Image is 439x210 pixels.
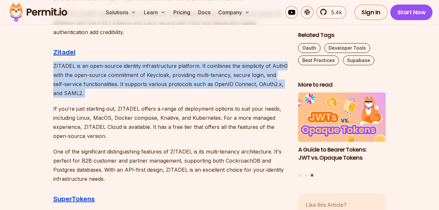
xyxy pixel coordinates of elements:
a: Oauth [298,43,320,53]
a: Pricing [171,6,193,19]
p: ZITADEL is an open-source identity infrastructure platform. It combines the simplicity of Auth0 w... [53,61,288,98]
p: If you're just starting out, ZITADEL offers a range of deployment options to suit your needs, inc... [53,104,288,141]
button: Learn [141,6,168,19]
h3: A Guide to Bearer Tokens: JWT vs. Opaque Tokens [298,146,386,162]
button: Go to slide 2 [305,174,307,177]
a: Developer Tools [324,43,370,53]
a: A Guide to Bearer Tokens: JWT vs. Opaque TokensA Guide to Bearer Tokens: JWT vs. Opaque Tokens [298,93,386,170]
a: Sign In [354,5,388,20]
span: 5.4k [327,8,342,16]
button: Company [216,6,252,19]
h2: More to read [298,81,386,89]
a: Start Now [390,5,433,20]
p: Like this Article? [306,201,354,209]
a: Supabase [343,56,374,65]
h2: Related Tags [298,31,386,39]
a: SuperTokens [53,195,95,203]
button: Solutions [103,6,139,19]
div: Posts [298,93,386,178]
a: Docs [195,6,213,19]
button: Go to slide 1 [299,174,302,177]
button: Go to slide 3 [310,174,313,177]
img: A Guide to Bearer Tokens: JWT vs. Opaque Tokens [298,93,386,142]
p: One of the significant distinguishing features of ZITADEL is its multi-tenancy architecture. It's... [53,147,288,183]
li: 3 of 3 [298,93,386,170]
a: 5.4k [316,6,346,19]
a: Best Practices [298,56,339,65]
img: Permit logo [6,1,70,23]
a: Zitadel [53,48,75,56]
